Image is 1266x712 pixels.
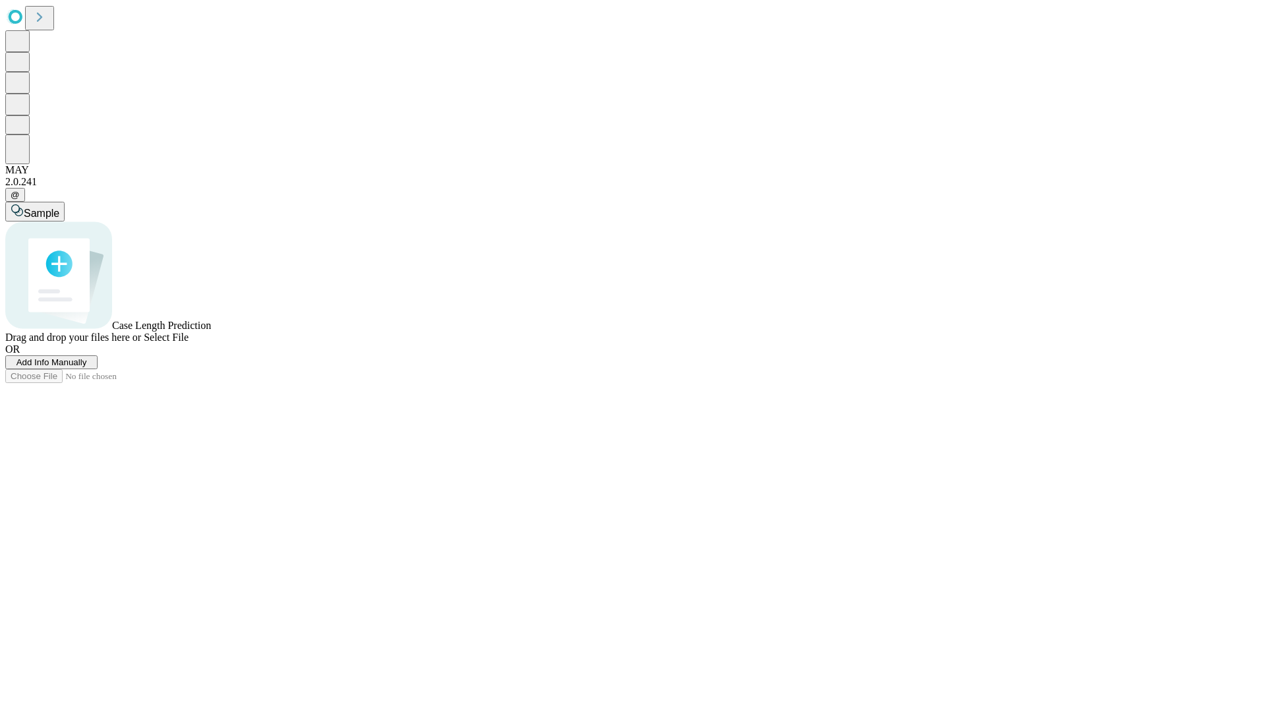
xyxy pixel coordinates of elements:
span: OR [5,343,20,355]
button: Add Info Manually [5,355,98,369]
span: Drag and drop your files here or [5,332,141,343]
div: 2.0.241 [5,176,1261,188]
span: Select File [144,332,189,343]
span: Add Info Manually [16,357,87,367]
button: @ [5,188,25,202]
div: MAY [5,164,1261,176]
button: Sample [5,202,65,222]
span: Case Length Prediction [112,320,211,331]
span: Sample [24,208,59,219]
span: @ [11,190,20,200]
